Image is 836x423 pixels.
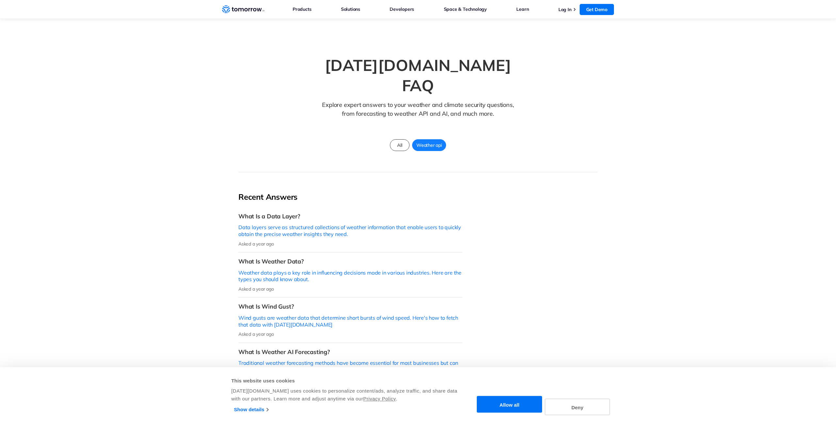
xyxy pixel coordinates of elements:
[238,331,462,337] p: Asked a year ago
[238,269,462,283] p: Weather data plays a key role in influencing decisions made in various industries. Here are the t...
[231,387,458,403] div: [DATE][DOMAIN_NAME] uses cookies to personalize content/ads, analyze traffic, and share data with...
[580,4,614,15] a: Get Demo
[238,212,462,220] h3: What Is a Data Layer?
[238,297,462,343] a: What Is Wind Gust?Wind gusts are weather data that determine short bursts of wind speed. Here's h...
[238,207,462,252] a: What Is a Data Layer?Data layers serve as structured collections of weather information that enab...
[390,139,410,151] a: All
[444,5,487,13] a: Space & Technology
[390,5,414,13] a: Developers
[412,139,446,151] a: Weather api
[319,100,517,128] p: Explore expert answers to your weather and climate security questions, from forecasting to weathe...
[341,5,360,13] a: Solutions
[558,7,571,12] a: Log In
[234,405,268,415] a: Show details
[293,5,311,13] a: Products
[393,141,406,149] span: All
[238,252,462,297] a: What Is Weather Data?Weather data plays a key role in influencing decisions made in various indus...
[545,398,610,415] button: Deny
[477,396,542,413] button: Allow all
[238,286,462,292] p: Asked a year ago
[363,396,396,401] a: Privacy Policy
[238,360,462,373] p: Traditional weather forecasting methods have become essential for most businesses but can now be ...
[238,241,462,247] p: Asked a year ago
[231,377,458,385] div: This website uses cookies
[238,343,462,388] a: What Is Weather AI Forecasting?Traditional weather forecasting methods have become essential for ...
[307,55,529,96] h1: [DATE][DOMAIN_NAME] FAQ
[238,258,462,265] h3: What Is Weather Data?
[516,5,529,13] a: Learn
[238,348,462,356] h3: What Is Weather AI Forecasting?
[238,303,462,310] h3: What Is Wind Gust?
[222,5,265,14] a: Home link
[412,141,446,149] span: Weather api
[238,314,462,328] p: Wind gusts are weather data that determine short bursts of wind speed. Here's how to fetch that d...
[238,224,462,238] p: Data layers serve as structured collections of weather information that enable users to quickly o...
[238,192,462,202] h2: Recent Answers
